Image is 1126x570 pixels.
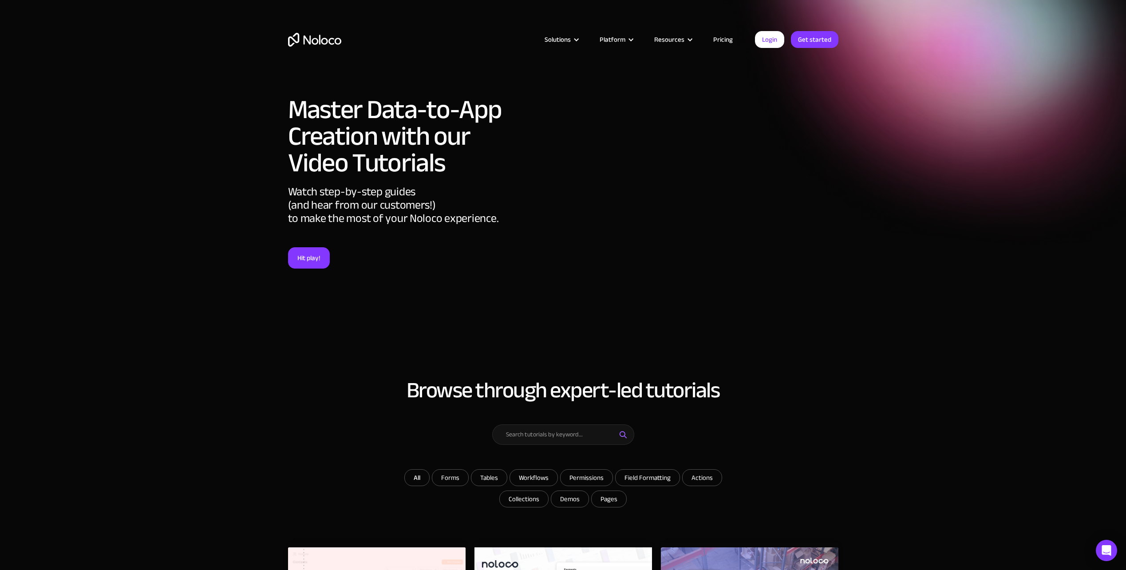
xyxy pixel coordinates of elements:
[533,34,589,45] div: Solutions
[288,378,838,402] h2: Browse through expert-led tutorials
[492,424,634,445] input: Search tutorials by keyword...
[521,93,838,272] iframe: Introduction to Noloco ┃No Code App Builder┃Create Custom Business Tools Without Code┃
[755,31,784,48] a: Login
[589,34,643,45] div: Platform
[1096,540,1117,561] div: Open Intercom Messenger
[288,247,330,269] a: Hit play!
[545,34,571,45] div: Solutions
[643,34,702,45] div: Resources
[404,469,430,486] a: All
[791,31,838,48] a: Get started
[288,33,341,47] a: home
[288,185,512,247] div: Watch step-by-step guides (and hear from our customers!) to make the most of your Noloco experience.
[702,34,744,45] a: Pricing
[288,96,512,176] h1: Master Data-to-App Creation with our Video Tutorials
[654,34,684,45] div: Resources
[386,424,741,510] form: Email Form
[600,34,625,45] div: Platform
